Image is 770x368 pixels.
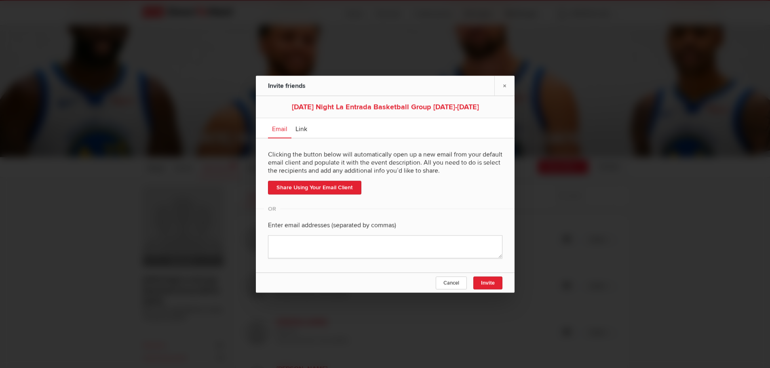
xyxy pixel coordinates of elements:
[268,215,502,235] div: Enter email addresses (separated by commas)
[268,118,291,138] a: Email
[291,118,311,138] a: Link
[268,102,502,111] div: [DATE] Night La Entrada Basketball Group [DATE]-[DATE]
[481,280,495,286] span: Invite
[264,208,280,209] span: OR
[443,280,459,286] span: Cancel
[268,144,502,181] div: Clicking the button below will automatically open up a new email from your default email client a...
[295,125,307,133] span: Link
[272,125,287,133] span: Email
[494,76,515,95] a: ×
[268,76,357,96] div: Invite friends
[268,181,361,194] a: Share Using Your Email Client
[473,276,502,289] button: Invite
